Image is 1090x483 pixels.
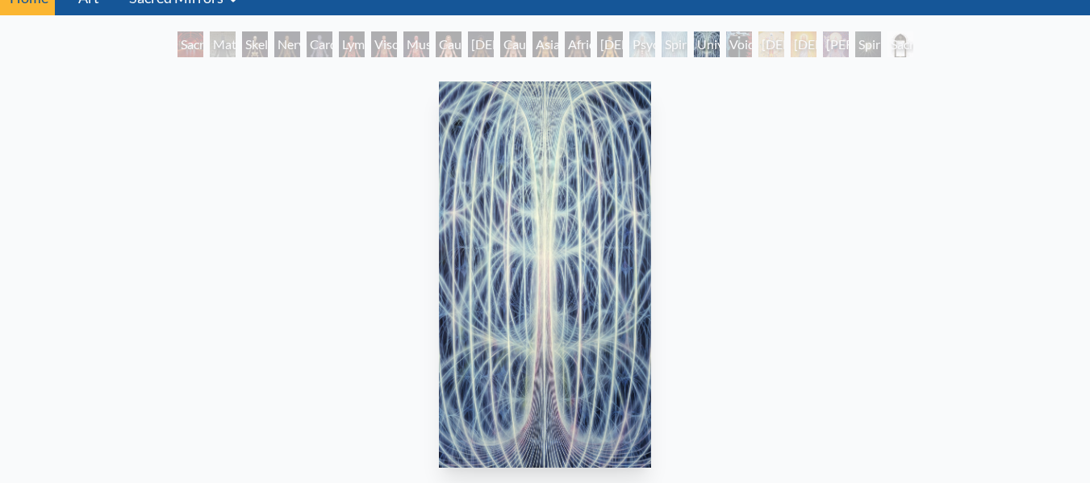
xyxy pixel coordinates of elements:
[823,31,849,57] div: [PERSON_NAME]
[307,31,332,57] div: Cardiovascular System
[726,31,752,57] div: Void Clear Light
[500,31,526,57] div: Caucasian Man
[439,81,651,468] img: 16-Universal-Mind-Lattice-1981-Alex-Grey-watermarked.jpg
[274,31,300,57] div: Nervous System
[532,31,558,57] div: Asian Man
[694,31,720,57] div: Universal Mind Lattice
[758,31,784,57] div: [DEMOGRAPHIC_DATA]
[662,31,687,57] div: Spiritual Energy System
[887,31,913,57] div: Sacred Mirrors Frame
[403,31,429,57] div: Muscle System
[468,31,494,57] div: [DEMOGRAPHIC_DATA] Woman
[597,31,623,57] div: [DEMOGRAPHIC_DATA] Woman
[855,31,881,57] div: Spiritual World
[371,31,397,57] div: Viscera
[436,31,461,57] div: Caucasian Woman
[210,31,236,57] div: Material World
[242,31,268,57] div: Skeletal System
[791,31,816,57] div: [DEMOGRAPHIC_DATA]
[629,31,655,57] div: Psychic Energy System
[565,31,591,57] div: African Man
[177,31,203,57] div: Sacred Mirrors Room, [GEOGRAPHIC_DATA]
[339,31,365,57] div: Lymphatic System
